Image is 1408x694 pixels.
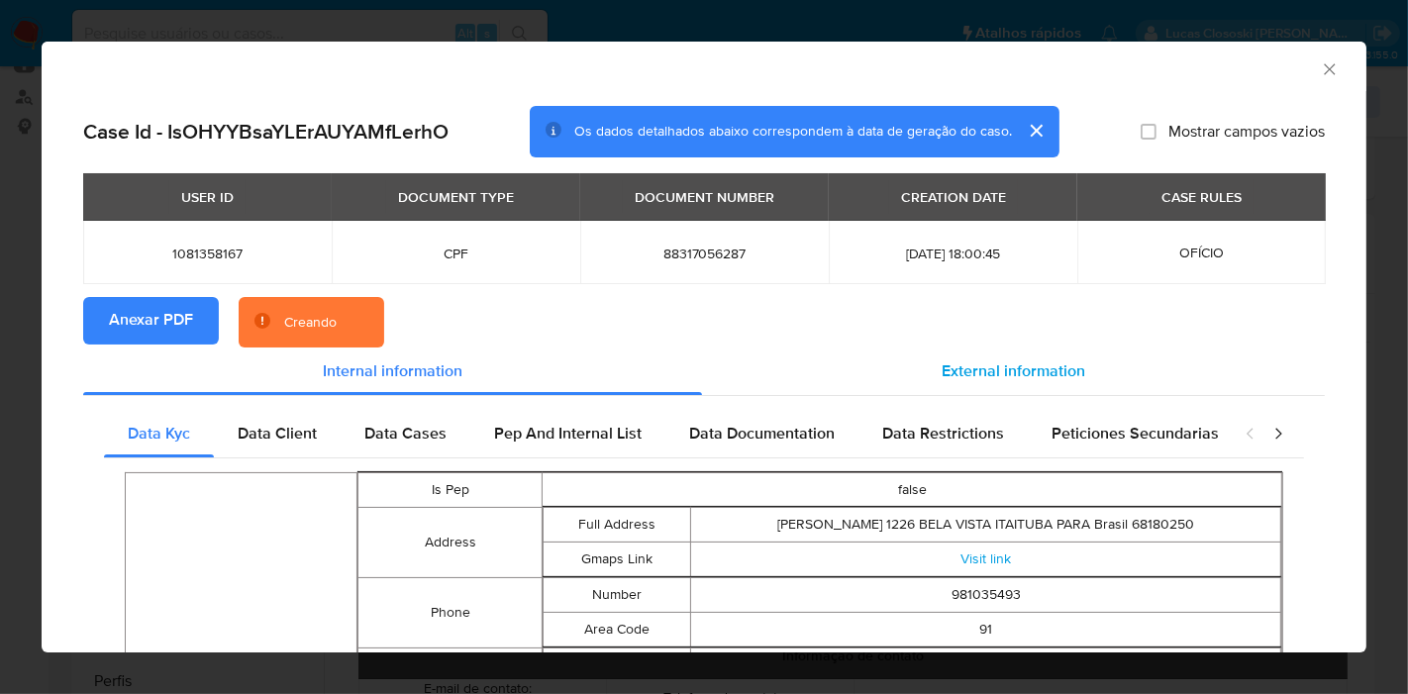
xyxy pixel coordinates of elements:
td: Address [357,508,543,578]
td: [PERSON_NAME] 1226 BELA VISTA ITAITUBA PARA Brasil 68180250 [691,508,1281,543]
div: closure-recommendation-modal [42,42,1366,652]
button: Anexar PDF [83,297,219,345]
span: Internal information [323,359,462,382]
div: Creando [284,313,337,333]
span: CPF [355,245,556,262]
td: Number [544,578,691,613]
td: Full Address [544,508,691,543]
td: Gmaps Link [544,543,691,577]
div: Detailed info [83,347,1325,395]
h2: Case Id - IsOHYYBsaYLErAUYAMfLerhO [83,119,449,145]
td: false [543,473,1282,508]
td: Type [544,648,691,683]
td: Phone [357,578,543,648]
td: Other Identifications [357,648,543,684]
td: Area Code [544,613,691,647]
div: USER ID [169,180,246,214]
span: Data Client [238,422,317,445]
span: [DATE] 18:00:45 [853,245,1054,262]
span: Pep And Internal List [494,422,642,445]
button: Fechar a janela [1320,59,1338,77]
span: Data Restrictions [882,422,1004,445]
span: 88317056287 [604,245,805,262]
td: Is Pep [357,473,543,508]
td: 981035493 [691,578,1281,613]
span: 1081358167 [107,245,308,262]
span: Mostrar campos vazios [1168,122,1325,142]
button: cerrar [1012,107,1059,154]
span: OFÍCIO [1179,243,1224,262]
td: 91 [691,613,1281,647]
div: DOCUMENT TYPE [386,180,526,214]
span: Anexar PDF [109,299,193,343]
div: CASE RULES [1150,180,1254,214]
span: External information [942,359,1085,382]
div: CREATION DATE [889,180,1018,214]
span: Data Kyc [128,422,190,445]
span: Os dados detalhados abaixo correspondem à data de geração do caso. [574,122,1012,142]
div: Detailed internal info [104,410,1225,457]
span: Data Cases [364,422,447,445]
span: Peticiones Secundarias [1052,422,1219,445]
a: Visit link [960,548,1011,568]
td: rg [691,648,1281,683]
input: Mostrar campos vazios [1141,124,1157,140]
span: Data Documentation [689,422,835,445]
div: DOCUMENT NUMBER [623,180,786,214]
